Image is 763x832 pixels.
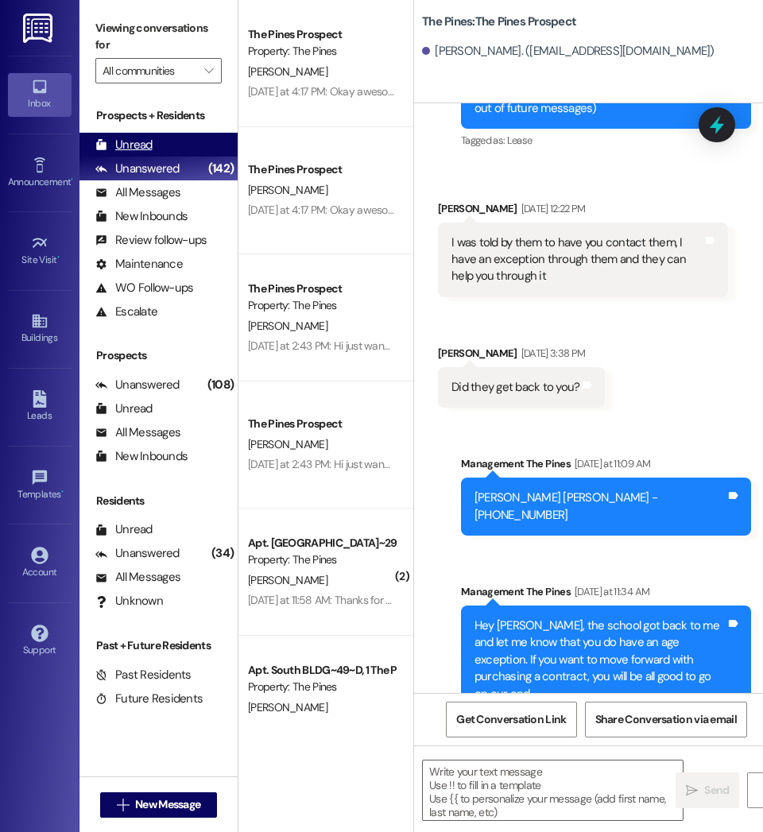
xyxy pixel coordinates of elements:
div: The Pines Prospect [248,416,395,432]
div: Unread [95,521,153,538]
div: [DATE] at 11:58 AM: Thanks for sorting that out [248,593,455,607]
div: [DATE] at 11:34 AM [571,583,649,600]
div: [PERSON_NAME] [PERSON_NAME] - [PHONE_NUMBER] [474,490,726,524]
div: [DATE] at 4:17 PM: Okay awesome!! [248,84,408,99]
div: [PERSON_NAME] [438,200,728,223]
a: Account [8,542,72,585]
div: Management The Pines [461,583,751,606]
div: [DATE] 12:22 PM [517,200,586,217]
span: • [57,252,60,263]
div: Unknown [95,593,163,609]
div: Past + Future Residents [79,637,238,654]
div: [PERSON_NAME] [438,345,605,367]
span: Send [704,782,729,799]
span: [PERSON_NAME] [248,700,327,714]
div: WO Follow-ups [95,280,193,296]
span: Lease [507,134,533,147]
div: Maintenance [95,256,183,273]
div: The Pines Prospect [248,161,395,178]
div: New Inbounds [95,208,188,225]
div: Past Residents [95,667,192,683]
div: I was told by them to have you contact them, I have an exception through them and they can help y... [451,234,703,285]
div: Management The Pines [461,455,751,478]
span: [PERSON_NAME] [248,437,327,451]
button: New Message [100,792,218,818]
a: Inbox [8,73,72,116]
div: Prospects [79,347,238,364]
div: Unanswered [95,161,180,177]
div: (142) [204,157,238,181]
div: [DATE] at 2:43 PM: Hi just wanna follow up on the situation and wondering if you have any updates? [248,457,704,471]
span: • [61,486,64,497]
span: Share Conversation via email [595,711,737,728]
div: Tagged as: [461,129,751,152]
div: The Pines Prospect [248,26,395,43]
i:  [686,784,698,797]
button: Get Conversation Link [446,702,576,737]
div: Did they get back to you? [451,379,579,396]
div: [DATE] at 11:09 AM [571,455,650,472]
div: Unanswered [95,545,180,562]
img: ResiDesk Logo [23,14,56,43]
div: All Messages [95,184,180,201]
button: Share Conversation via email [585,702,747,737]
div: Hey [PERSON_NAME], the school got back to me and let me know that you do have an age exception. I... [474,617,726,702]
label: Viewing conversations for [95,16,222,58]
div: Apt. [GEOGRAPHIC_DATA]~29~C, 1 The Pines (Men's) South [248,535,395,551]
button: Send [676,772,739,808]
span: • [71,174,73,185]
div: Escalate [95,304,157,320]
div: Prospects + Residents [79,107,238,124]
div: [DATE] at 2:43 PM: Hi just wanna follow up on the situation and wondering if you have any updates? [248,339,704,353]
div: Residents [79,493,238,509]
div: [PERSON_NAME]. ([EMAIL_ADDRESS][DOMAIN_NAME]) [422,43,715,60]
div: [DATE] 3:38 PM [517,345,586,362]
div: Unanswered [95,377,180,393]
input: All communities [103,58,196,83]
div: Apt. South BLDG~49~D, 1 The Pines (Men's) South [248,662,395,679]
a: Templates • [8,464,72,507]
span: [PERSON_NAME] [248,319,327,333]
div: (34) [207,541,238,566]
div: Unread [95,137,153,153]
i:  [117,799,129,811]
div: All Messages [95,569,180,586]
div: Property: The Pines [248,551,395,568]
b: The Pines: The Pines Prospect [422,14,576,30]
span: New Message [135,796,200,813]
div: All Messages [95,424,180,441]
a: Site Visit • [8,230,72,273]
div: Property: The Pines [248,43,395,60]
div: (108) [203,373,238,397]
div: The Pines Prospect [248,281,395,297]
a: Leads [8,385,72,428]
div: Future Residents [95,691,203,707]
div: Unread [95,401,153,417]
div: Property: The Pines [248,297,395,314]
div: New Inbounds [95,448,188,465]
div: [DATE] at 4:17 PM: Okay awesome!! [248,203,408,217]
span: [PERSON_NAME] [248,183,327,197]
div: Review follow-ups [95,232,207,249]
span: [PERSON_NAME] [248,64,327,79]
a: Buildings [8,308,72,350]
span: Get Conversation Link [456,711,566,728]
a: Support [8,620,72,663]
span: [PERSON_NAME] [248,573,327,587]
div: Property: The Pines [248,679,395,695]
i:  [204,64,213,77]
